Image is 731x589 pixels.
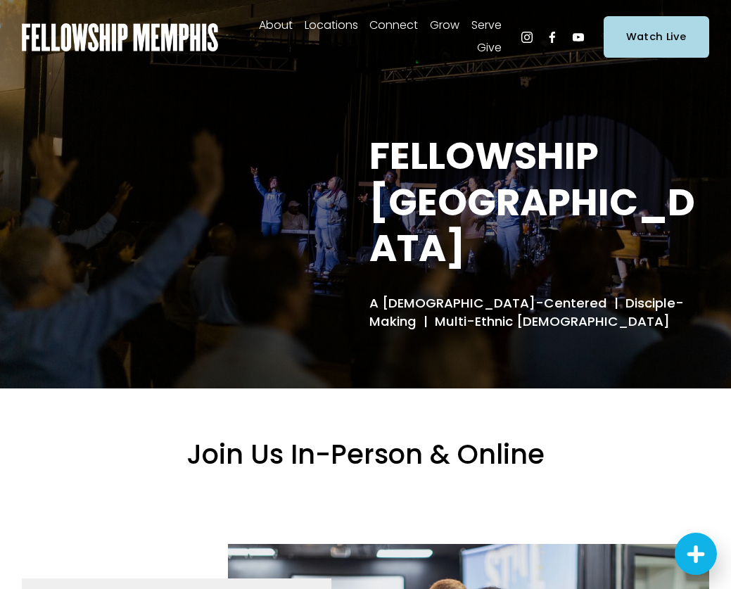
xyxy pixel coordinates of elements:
[305,15,358,37] a: folder dropdown
[471,15,502,36] span: Serve
[545,30,559,44] a: Facebook
[571,30,585,44] a: YouTube
[259,15,293,36] span: About
[430,15,459,36] span: Grow
[369,129,695,275] strong: FELLOWSHIP [GEOGRAPHIC_DATA]
[369,15,418,36] span: Connect
[22,23,218,51] img: Fellowship Memphis
[604,16,709,58] a: Watch Live
[369,15,418,37] a: folder dropdown
[22,437,709,472] h2: Join Us In-Person & Online
[477,38,502,58] span: Give
[259,15,293,37] a: folder dropdown
[520,30,534,44] a: Instagram
[471,15,502,37] a: folder dropdown
[305,15,358,36] span: Locations
[477,37,502,60] a: folder dropdown
[369,294,709,330] h4: A [DEMOGRAPHIC_DATA]-Centered | Disciple-Making | Multi-Ethnic [DEMOGRAPHIC_DATA]
[430,15,459,37] a: folder dropdown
